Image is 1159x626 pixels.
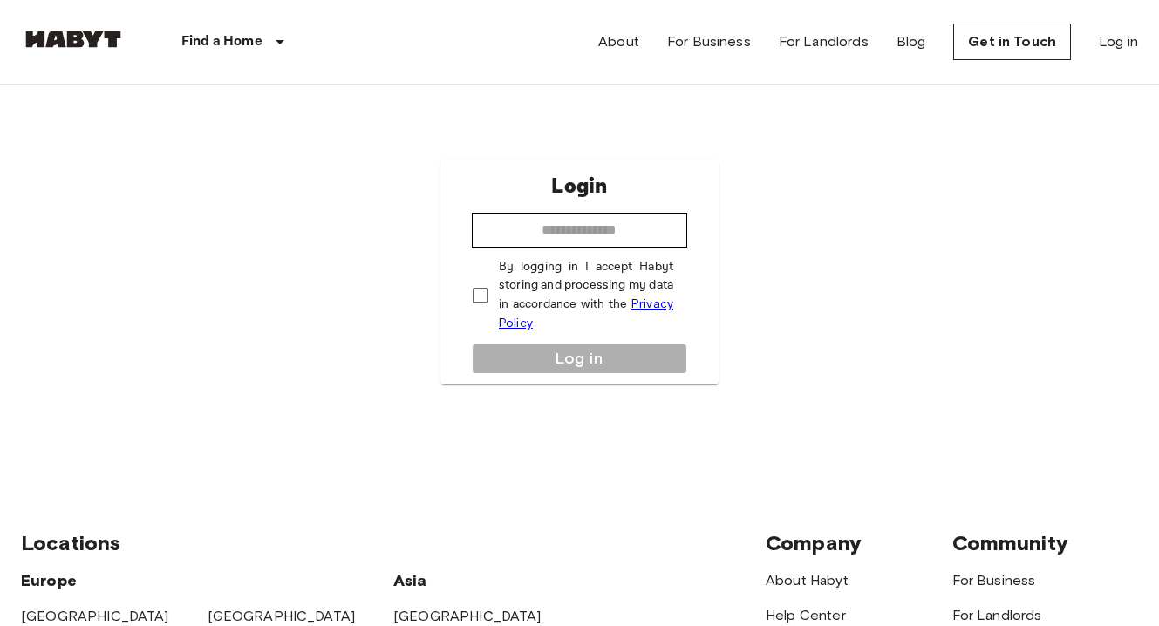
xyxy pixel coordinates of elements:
a: Blog [897,31,926,52]
a: Help Center [766,607,846,623]
a: [GEOGRAPHIC_DATA] [208,608,356,624]
span: Asia [393,571,427,590]
span: Europe [21,571,77,590]
a: [GEOGRAPHIC_DATA] [21,608,169,624]
a: Get in Touch [953,24,1071,60]
p: By logging in I accept Habyt storing and processing my data in accordance with the [499,258,673,333]
a: For Business [667,31,751,52]
a: Privacy Policy [499,296,673,330]
p: Login [551,171,607,202]
span: Company [766,530,862,555]
p: Find a Home [181,31,262,52]
span: Community [952,530,1068,555]
img: Habyt [21,31,126,48]
a: For Business [952,572,1036,589]
a: For Landlords [952,607,1042,623]
span: Locations [21,530,120,555]
a: About Habyt [766,572,849,589]
a: About [598,31,639,52]
a: For Landlords [779,31,869,52]
a: Log in [1099,31,1138,52]
a: [GEOGRAPHIC_DATA] [393,608,542,624]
